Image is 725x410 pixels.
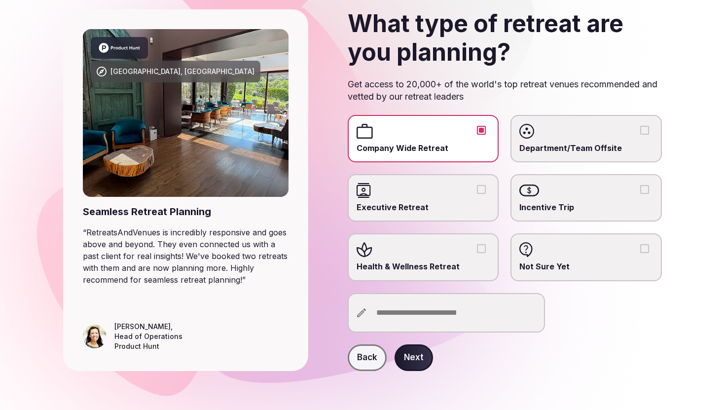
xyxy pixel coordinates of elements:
[348,9,662,66] h2: What type of retreat are you planning?
[83,205,289,219] div: Seamless Retreat Planning
[357,143,490,153] span: Company Wide Retreat
[640,244,649,253] button: Not Sure Yet
[83,226,289,286] blockquote: “ RetreatsAndVenues is incredibly responsive and goes above and beyond. They even connected us wi...
[348,78,662,103] p: Get access to 20,000+ of the world's top retreat venues recommended and vetted by our retreat lea...
[519,202,653,213] span: Incentive Trip
[110,67,254,76] div: [GEOGRAPHIC_DATA], [GEOGRAPHIC_DATA]
[640,126,649,135] button: Department/Team Offsite
[114,341,182,351] div: Product Hunt
[114,332,182,341] div: Head of Operations
[640,185,649,194] button: Incentive Trip
[114,322,182,351] figcaption: ,
[395,344,433,371] button: Next
[348,344,387,371] button: Back
[477,126,486,135] button: Company Wide Retreat
[83,325,107,348] img: Leeann Trang
[477,244,486,253] button: Health & Wellness Retreat
[519,143,653,153] span: Department/Team Offsite
[83,29,289,197] img: Barcelona, Spain
[114,322,171,331] cite: [PERSON_NAME]
[519,261,653,272] span: Not Sure Yet
[477,185,486,194] button: Executive Retreat
[357,261,490,272] span: Health & Wellness Retreat
[357,202,490,213] span: Executive Retreat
